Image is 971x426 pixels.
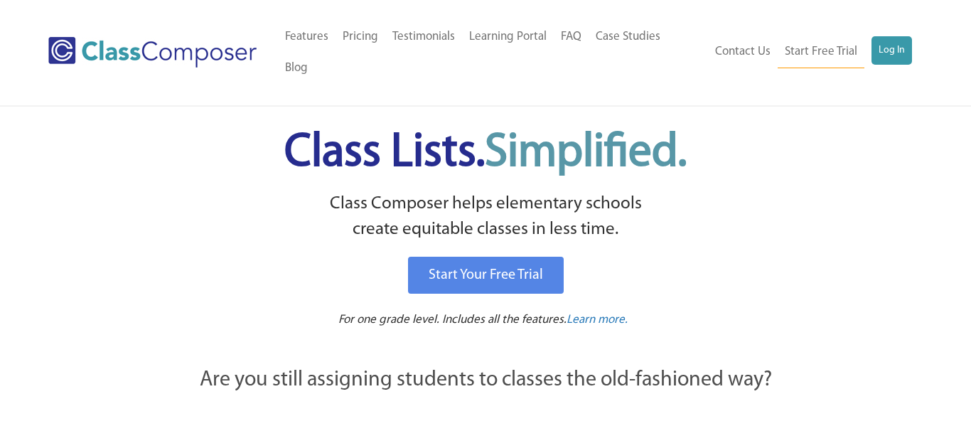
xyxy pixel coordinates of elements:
a: Start Free Trial [778,36,864,68]
span: Simplified. [485,130,687,176]
a: Contact Us [708,36,778,68]
span: Learn more. [567,314,628,326]
p: Class Composer helps elementary schools create equitable classes in less time. [121,191,850,243]
span: For one grade level. Includes all the features. [338,314,567,326]
a: Blog [278,53,315,84]
a: Learn more. [567,311,628,329]
a: Start Your Free Trial [408,257,564,294]
a: Testimonials [385,21,462,53]
span: Start Your Free Trial [429,268,543,282]
span: Class Lists. [284,130,687,176]
a: FAQ [554,21,589,53]
nav: Header Menu [278,21,704,84]
nav: Header Menu [704,36,911,68]
a: Learning Portal [462,21,554,53]
a: Log In [871,36,912,65]
a: Case Studies [589,21,667,53]
img: Class Composer [48,37,256,68]
a: Pricing [336,21,385,53]
a: Features [278,21,336,53]
p: Are you still assigning students to classes the old-fashioned way? [123,365,848,396]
